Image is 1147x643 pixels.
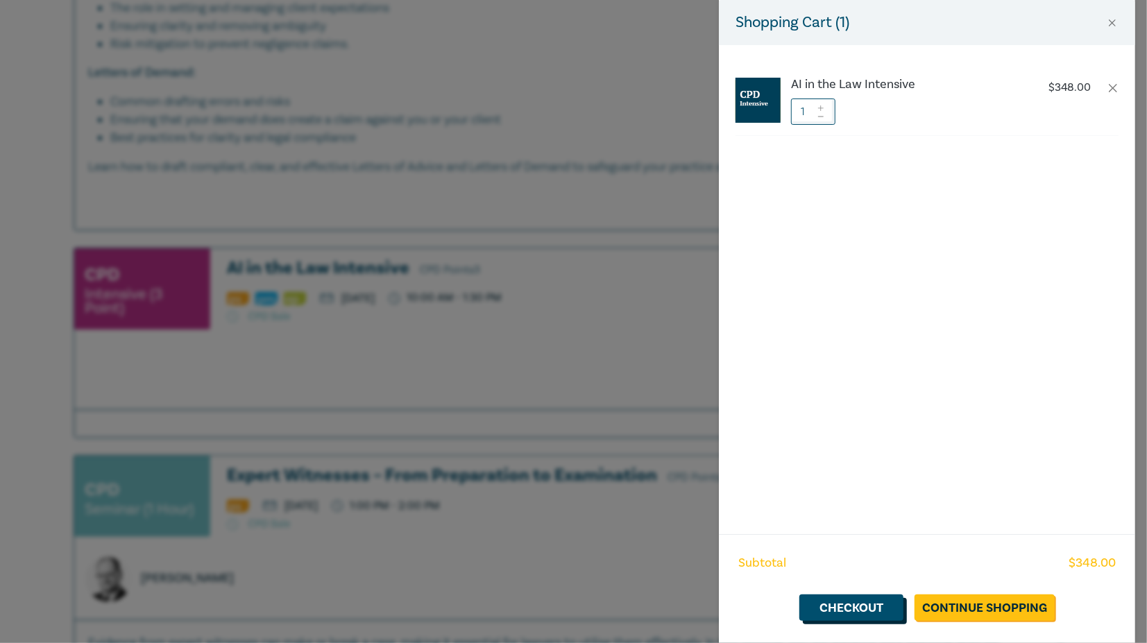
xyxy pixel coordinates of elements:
p: $ 348.00 [1048,81,1091,94]
span: Subtotal [738,554,786,572]
h5: Shopping Cart ( 1 ) [736,11,849,34]
a: Continue Shopping [915,594,1055,621]
a: Checkout [799,594,903,621]
a: AI in the Law Intensive [791,78,1021,92]
button: Close [1106,17,1119,29]
input: 1 [791,98,835,125]
img: CPD%20Intensive.jpg [736,78,781,123]
span: $ 348.00 [1069,554,1116,572]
